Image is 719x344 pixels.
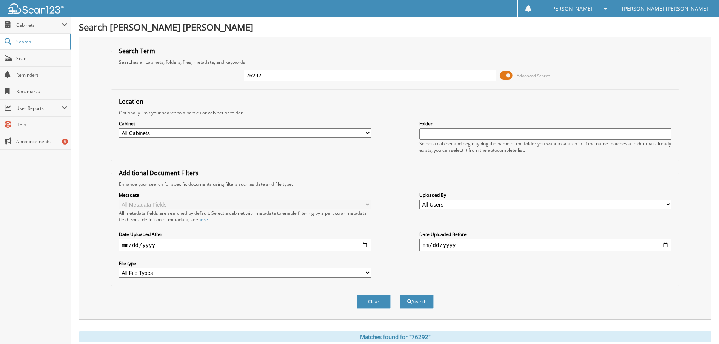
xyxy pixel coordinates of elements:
[622,6,708,11] span: [PERSON_NAME] [PERSON_NAME]
[16,22,62,28] span: Cabinets
[119,239,371,251] input: start
[16,55,67,62] span: Scan
[8,3,64,14] img: scan123-logo-white.svg
[115,47,159,55] legend: Search Term
[119,192,371,198] label: Metadata
[419,231,671,238] label: Date Uploaded Before
[16,88,67,95] span: Bookmarks
[400,295,434,309] button: Search
[198,216,208,223] a: here
[419,239,671,251] input: end
[62,139,68,145] div: 8
[79,21,711,33] h1: Search [PERSON_NAME] [PERSON_NAME]
[419,140,671,153] div: Select a cabinet and begin typing the name of the folder you want to search in. If the name match...
[419,120,671,127] label: Folder
[16,105,62,111] span: User Reports
[550,6,593,11] span: [PERSON_NAME]
[517,73,550,79] span: Advanced Search
[357,295,391,309] button: Clear
[115,169,202,177] legend: Additional Document Filters
[16,138,67,145] span: Announcements
[115,97,147,106] legend: Location
[79,331,711,342] div: Matches found for "76292"
[115,181,675,187] div: Enhance your search for specific documents using filters such as date and file type.
[16,39,66,45] span: Search
[115,59,675,65] div: Searches all cabinets, folders, files, metadata, and keywords
[16,122,67,128] span: Help
[119,210,371,223] div: All metadata fields are searched by default. Select a cabinet with metadata to enable filtering b...
[119,260,371,267] label: File type
[119,231,371,238] label: Date Uploaded After
[119,120,371,127] label: Cabinet
[16,72,67,78] span: Reminders
[115,110,675,116] div: Optionally limit your search to a particular cabinet or folder
[419,192,671,198] label: Uploaded By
